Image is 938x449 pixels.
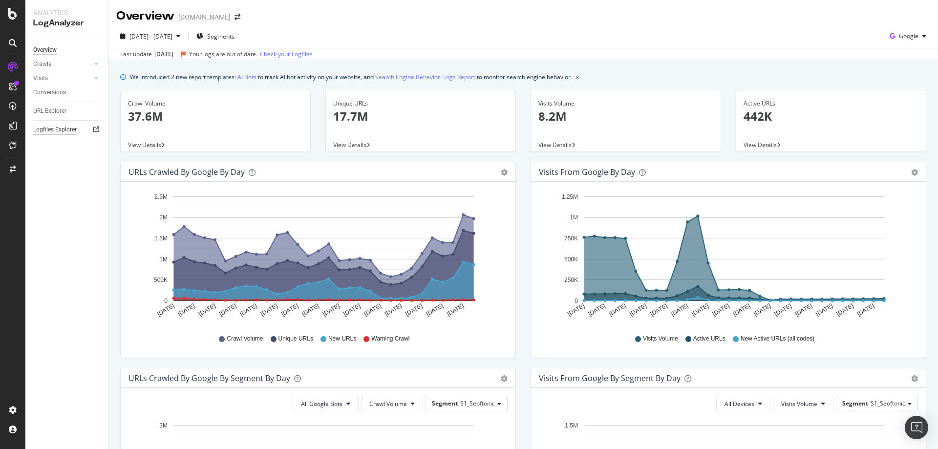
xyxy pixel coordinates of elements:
text: 1M [570,214,578,221]
p: 37.6M [128,108,303,125]
div: URL Explorer [33,106,66,116]
button: All Google Bots [293,396,359,411]
span: View Details [538,141,572,149]
text: [DATE] [384,302,403,318]
span: Google [899,32,918,40]
span: New URLs [328,335,356,343]
div: Open Intercom Messenger [905,416,928,439]
a: Conversions [33,87,101,98]
text: 1M [159,256,168,263]
button: Visits Volume [773,396,833,411]
text: [DATE] [259,302,279,318]
a: URL Explorer [33,106,101,116]
text: [DATE] [425,302,445,318]
span: View Details [333,141,366,149]
text: [DATE] [363,302,383,318]
div: Visits [33,73,48,84]
span: Segment [842,399,868,407]
text: [DATE] [280,302,299,318]
text: [DATE] [732,302,751,318]
p: 17.7M [333,108,508,125]
text: 250K [564,277,578,283]
div: [DOMAIN_NAME] [178,12,231,22]
span: Warning Crawl [371,335,409,343]
text: [DATE] [197,302,217,318]
text: 1.5M [565,422,578,429]
span: Crawl Volume [227,335,263,343]
text: 1.25M [562,193,578,200]
a: Overview [33,45,101,55]
a: Check your Logfiles [260,50,313,59]
div: We introduced 2 new report templates: to track AI bot activity on your website, and to monitor se... [130,72,572,82]
text: 3M [159,422,168,429]
text: [DATE] [649,302,669,318]
div: Logfiles Explorer [33,125,77,135]
button: [DATE] - [DATE] [116,28,184,44]
div: Overview [33,45,57,55]
text: 1.5M [154,235,168,242]
a: AI Bots [237,72,256,82]
span: Active URLs [693,335,725,343]
text: [DATE] [218,302,237,318]
div: Conversions [33,87,66,98]
button: close banner [574,70,581,84]
div: Unique URLs [333,99,508,108]
div: info banner [120,72,926,82]
div: LogAnalyzer [33,18,100,29]
text: [DATE] [156,302,175,318]
text: [DATE] [566,302,586,318]
div: Overview [116,8,174,24]
div: Crawl Volume [128,99,303,108]
p: 442K [744,108,918,125]
text: [DATE] [752,302,772,318]
a: Search Engine Behavior: Logs Report [375,72,475,82]
text: [DATE] [321,302,341,318]
text: [DATE] [405,302,424,318]
span: [DATE] - [DATE] [129,32,172,41]
text: 2.5M [154,193,168,200]
text: [DATE] [711,302,731,318]
svg: A chart. [128,190,504,325]
div: gear [501,375,508,382]
div: [DATE] [154,50,173,59]
text: [DATE] [608,302,627,318]
span: Crawl Volume [369,400,407,408]
div: gear [911,169,918,176]
span: Visits Volume [781,400,817,408]
span: Unique URLs [278,335,313,343]
div: URLs Crawled by Google by day [128,167,245,177]
span: Segments [207,32,234,41]
text: [DATE] [301,302,320,318]
text: 0 [575,298,578,304]
text: [DATE] [773,302,793,318]
svg: A chart. [539,190,915,325]
span: S1_Seoftonic [460,399,495,407]
div: Active URLs [744,99,918,108]
a: Crawls [33,59,91,69]
div: arrow-right-arrow-left [234,14,240,21]
div: Visits from Google by day [539,167,635,177]
a: Logfiles Explorer [33,125,101,135]
button: Segments [192,28,238,44]
span: Visits Volume [643,335,678,343]
div: Visits from Google By Segment By Day [539,373,681,383]
text: [DATE] [856,302,875,318]
span: S1_Seoftonic [871,399,905,407]
div: Your logs are out of date. [189,50,257,59]
div: gear [911,375,918,382]
div: gear [501,169,508,176]
span: All Devices [725,400,754,408]
span: Segment [432,399,458,407]
div: Visits Volume [538,99,713,108]
span: All Google Bots [301,400,342,408]
text: [DATE] [794,302,813,318]
p: 8.2M [538,108,713,125]
text: 2M [159,214,168,221]
text: [DATE] [835,302,855,318]
button: Google [886,28,930,44]
div: Last update [120,50,313,59]
text: [DATE] [446,302,465,318]
span: View Details [128,141,161,149]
